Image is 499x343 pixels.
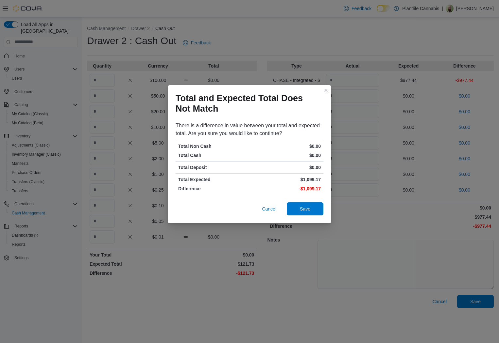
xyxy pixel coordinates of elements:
[178,176,248,183] p: Total Expected
[176,93,318,114] h1: Total and Expected Total Does Not Match
[259,202,279,215] button: Cancel
[178,152,248,159] p: Total Cash
[251,185,321,192] p: -$1,099.17
[178,143,248,149] p: Total Non Cash
[251,176,321,183] p: $1,099.17
[322,86,330,94] button: Closes this modal window
[178,185,248,192] p: Difference
[251,152,321,159] p: $0.00
[300,206,310,212] span: Save
[251,164,321,171] p: $0.00
[262,206,276,212] span: Cancel
[287,202,323,215] button: Save
[251,143,321,149] p: $0.00
[178,164,248,171] p: Total Deposit
[176,122,323,137] div: There is a difference in value between your total and expected total. Are you sure you would like...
